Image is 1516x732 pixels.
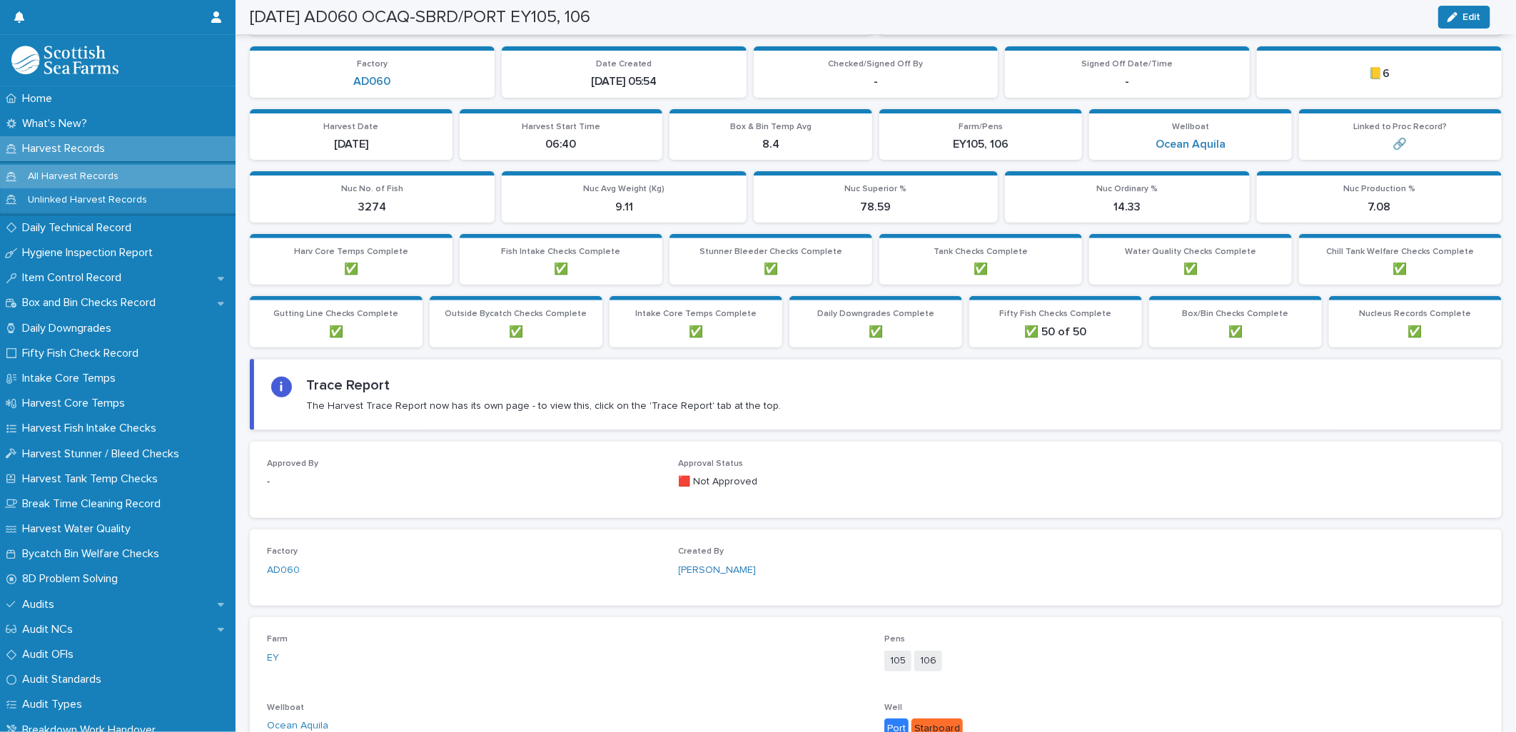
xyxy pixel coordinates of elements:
h2: Trace Report [306,377,390,394]
span: Farm/Pens [959,123,1003,131]
p: 7.08 [1265,200,1493,214]
span: Farm [267,635,288,644]
span: Well [884,703,902,712]
span: Chill Tank Welfare Checks Complete [1326,248,1475,256]
p: 8D Problem Solving [16,572,129,586]
p: Audit Types [16,698,94,711]
p: Item Control Record [16,271,133,285]
p: ✅ [1158,325,1313,339]
a: AD060 [353,75,390,88]
p: Harvest Water Quality [16,522,142,536]
p: 14.33 [1014,200,1241,214]
p: Hygiene Inspection Report [16,246,164,260]
p: [DATE] 05:54 [510,75,738,88]
p: ✅ [798,325,954,339]
p: Audit NCs [16,623,84,636]
span: Intake Core Temps Complete [635,310,757,318]
span: Approved By [267,459,318,468]
p: Home [16,92,64,106]
span: Box/Bin Checks Complete [1182,310,1288,318]
img: mMrefqRFQpe26GRNOUkG [11,46,118,74]
a: [PERSON_NAME] [679,563,757,578]
p: Harvest Tank Temp Checks [16,472,169,486]
p: Audit Standards [16,673,113,686]
p: ✅ [618,325,774,339]
h2: [DATE] AD060 OCAQ-SBRD/PORT EY105, 106 [250,7,590,28]
span: Checked/Signed Off By [828,60,923,68]
p: Audit OFIs [16,648,85,661]
p: ✅ [1098,263,1283,276]
p: ✅ [1308,263,1493,276]
p: ✅ [258,325,414,339]
span: 105 [884,651,911,671]
p: ✅ [258,263,444,276]
span: Tank Checks Complete [934,248,1028,256]
span: Edit [1463,12,1481,22]
p: 🟥 Not Approved [679,474,1073,489]
span: Outside Bycatch Checks Complete [445,310,587,318]
span: Nuc Production % [1343,185,1415,193]
p: What's New? [16,117,98,131]
p: Bycatch Bin Welfare Checks [16,547,171,561]
span: Nuc No. of Fish [341,185,403,193]
p: Fifty Fish Check Record [16,347,150,360]
p: Harvest Core Temps [16,397,136,410]
span: Stunner Bleeder Checks Complete [699,248,842,256]
p: [DATE] [258,138,444,151]
span: Water Quality Checks Complete [1125,248,1256,256]
p: 06:40 [468,138,654,151]
p: Box and Bin Checks Record [16,296,167,310]
button: Edit [1438,6,1490,29]
p: Audits [16,598,66,611]
span: Nuc Avg Weight (Kg) [583,185,665,193]
p: All Harvest Records [16,171,130,183]
p: - [762,75,990,88]
p: Harvest Fish Intake Checks [16,422,168,435]
p: Daily Downgrades [16,322,123,335]
span: Wellboat [1172,123,1209,131]
span: Fish Intake Checks Complete [501,248,620,256]
span: Signed Off Date/Time [1082,60,1173,68]
p: ✅ [1338,325,1493,339]
span: Date Created [596,60,652,68]
p: EY105, 106 [888,138,1073,151]
p: - [267,474,662,489]
p: Harvest Records [16,142,116,156]
p: ✅ [438,325,594,339]
span: Box & Bin Temp Avg [730,123,812,131]
p: ✅ [888,263,1073,276]
p: The Harvest Trace Report now has its own page - to view this, click on the 'Trace Report' tab at ... [306,400,781,412]
span: Nucleus Records Complete [1359,310,1471,318]
p: ✅ [678,263,864,276]
span: Fifty Fish Checks Complete [999,310,1111,318]
p: ✅ 50 of 50 [978,325,1133,339]
p: 9.11 [510,200,738,214]
p: Daily Technical Record [16,221,143,235]
p: 78.59 [762,200,990,214]
p: 8.4 [678,138,864,151]
p: 3274 [258,200,486,214]
span: Nuc Superior % [844,185,906,193]
a: AD060 [267,563,300,578]
span: Approval Status [679,459,744,468]
p: Harvest Stunner / Bleed Checks [16,447,191,461]
p: ✅ [468,263,654,276]
p: Break Time Cleaning Record [16,497,172,511]
span: Harvest Start Time [522,123,600,131]
span: Linked to Proc Record? [1353,123,1447,131]
span: Factory [267,547,298,556]
span: 106 [914,651,942,671]
a: EY [267,651,279,666]
span: Wellboat [267,703,304,712]
span: Pens [884,635,905,644]
span: Harv Core Temps Complete [294,248,408,256]
a: Ocean Aquila [1156,138,1226,151]
span: Created By [679,547,724,556]
p: - [1014,75,1241,88]
p: 📒6 [1265,67,1493,81]
p: Unlinked Harvest Records [16,194,158,206]
span: Daily Downgrades Complete [817,310,934,318]
p: Intake Core Temps [16,372,127,385]
span: Gutting Line Checks Complete [273,310,398,318]
span: Nuc Ordinary % [1097,185,1158,193]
